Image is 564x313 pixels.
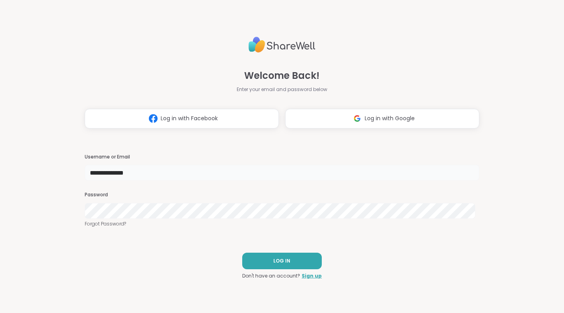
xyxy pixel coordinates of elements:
[242,253,322,269] button: LOG IN
[85,220,479,227] a: Forgot Password?
[273,257,290,265] span: LOG IN
[302,272,322,279] a: Sign up
[350,111,365,126] img: ShareWell Logomark
[244,69,319,83] span: Welcome Back!
[85,192,479,198] h3: Password
[237,86,327,93] span: Enter your email and password below
[85,109,279,129] button: Log in with Facebook
[285,109,479,129] button: Log in with Google
[365,114,415,123] span: Log in with Google
[161,114,218,123] span: Log in with Facebook
[242,272,300,279] span: Don't have an account?
[146,111,161,126] img: ShareWell Logomark
[85,154,479,160] h3: Username or Email
[249,34,315,56] img: ShareWell Logo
